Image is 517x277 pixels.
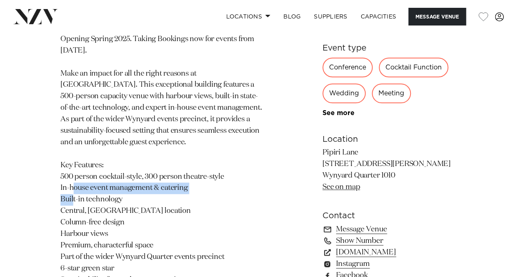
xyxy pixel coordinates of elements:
[219,8,277,25] a: Locations
[322,258,457,270] a: Instagram
[322,235,457,247] a: Show Number
[322,224,457,235] a: Message Venue
[322,42,457,54] h6: Event type
[372,83,411,103] div: Meeting
[408,8,466,25] button: Message Venue
[322,247,457,258] a: [DOMAIN_NAME]
[307,8,354,25] a: SUPPLIERS
[379,58,448,77] div: Cocktail Function
[322,58,373,77] div: Conference
[354,8,403,25] a: Capacities
[322,147,457,193] p: Pipiri Lane [STREET_ADDRESS][PERSON_NAME] Wynyard Quarter 1010
[277,8,307,25] a: BLOG
[322,183,360,191] a: See on map
[322,210,457,222] h6: Contact
[322,83,366,103] div: Wedding
[13,9,58,24] img: nzv-logo.png
[322,133,457,145] h6: Location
